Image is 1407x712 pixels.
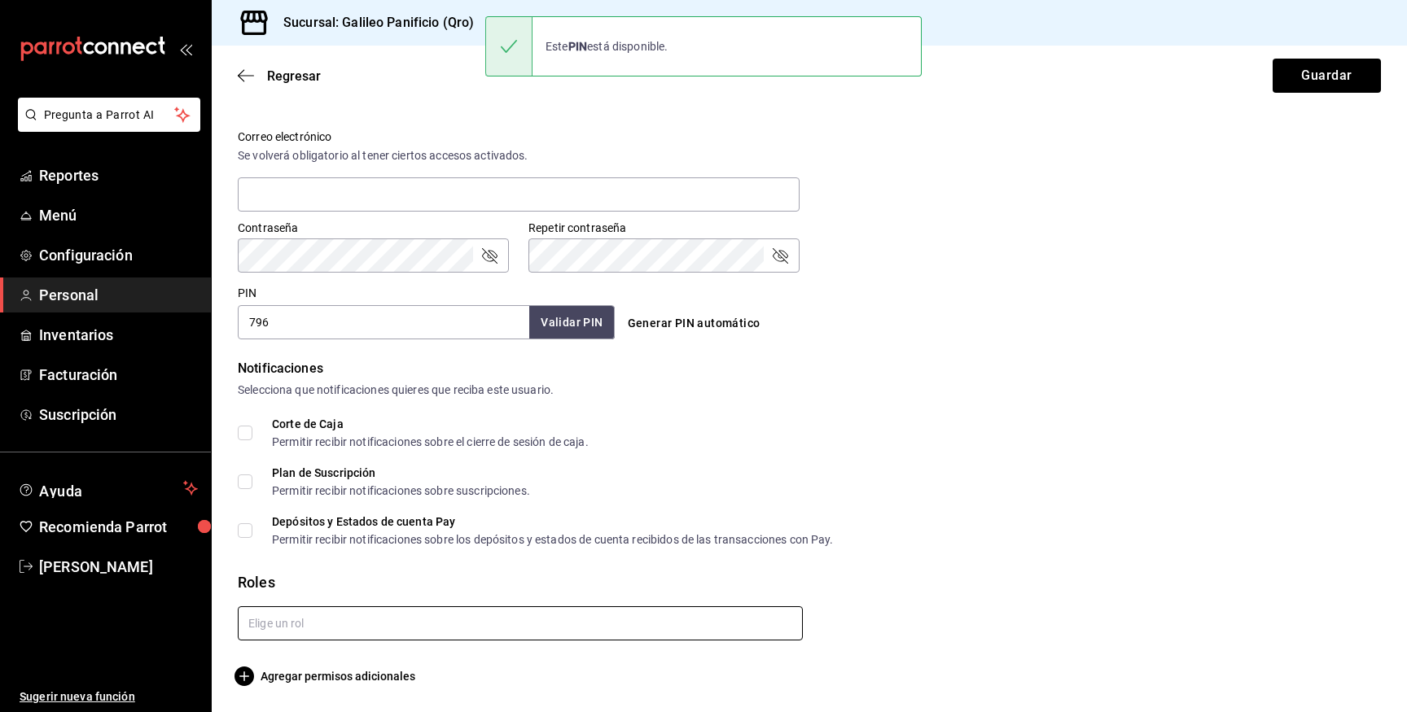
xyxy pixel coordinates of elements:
span: Ayuda [39,478,177,498]
span: Inventarios [39,324,198,346]
span: Sugerir nueva función [20,688,198,705]
span: Facturación [39,364,198,386]
button: passwordField [480,246,499,265]
input: Elige un rol [238,606,803,640]
button: open_drawer_menu [179,42,192,55]
span: Pregunta a Parrot AI [44,107,175,124]
div: Este está disponible. [533,28,681,64]
label: Contraseña [238,222,509,234]
button: Guardar [1273,59,1381,93]
button: passwordField [770,246,790,265]
button: Pregunta a Parrot AI [18,98,200,132]
div: Plan de Suscripción [272,467,530,478]
button: Regresar [238,68,321,84]
span: Reportes [39,164,198,186]
label: Repetir contraseña [528,222,800,234]
span: Personal [39,284,198,306]
span: Suscripción [39,404,198,426]
div: Permitir recibir notificaciones sobre el cierre de sesión de caja. [272,436,589,448]
div: Corte de Caja [272,418,589,430]
div: Permitir recibir notificaciones sobre suscripciones. [272,485,530,496]
div: Permitir recibir notificaciones sobre los depósitos y estados de cuenta recibidos de las transacc... [272,534,834,545]
input: 3 a 6 dígitos [238,305,529,339]
h3: Sucursal: Galileo Panificio (Qro) [270,13,474,33]
span: Recomienda Parrot [39,516,198,538]
div: Depósitos y Estados de cuenta Pay [272,516,834,527]
strong: PIN [568,40,587,53]
span: Regresar [267,68,321,84]
label: Correo electrónico [238,131,800,142]
span: Configuración [39,244,198,266]
button: Agregar permisos adicionales [238,666,415,686]
button: Validar PIN [529,306,614,339]
a: Pregunta a Parrot AI [11,118,200,135]
div: Notificaciones [238,359,1381,378]
div: Selecciona que notificaciones quieres que reciba este usuario. [238,382,1381,399]
span: [PERSON_NAME] [39,556,198,578]
button: Generar PIN automático [621,308,767,339]
div: Roles [238,571,1381,593]
label: PIN [238,287,256,299]
div: Se volverá obligatorio al tener ciertos accesos activados. [238,147,800,164]
span: Menú [39,204,198,226]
